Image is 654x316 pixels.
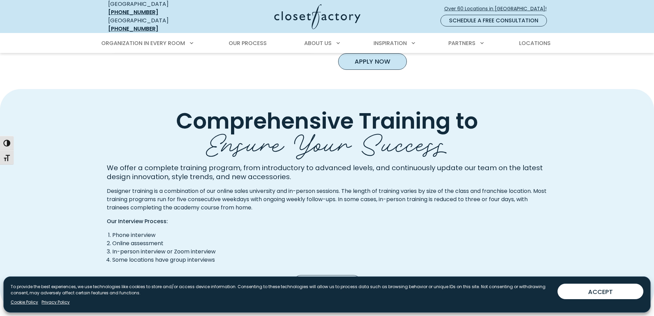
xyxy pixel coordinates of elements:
p: To provide the best experiences, we use technologies like cookies to store and/or access device i... [11,284,552,296]
span: Comprehensive Training to [176,106,478,137]
a: Apply Now [338,53,407,70]
span: Ensure Your Success [207,121,447,162]
a: Cookie Policy [11,299,38,305]
a: Apply Now [293,275,362,292]
span: Locations [519,39,551,47]
div: [GEOGRAPHIC_DATA] [108,17,208,33]
a: Over 60 Locations in [GEOGRAPHIC_DATA]! [444,3,552,15]
li: Online assessment [112,239,548,248]
a: [PHONE_NUMBER] [108,8,158,16]
a: [PHONE_NUMBER] [108,25,158,33]
li: In-person interview or Zoom interview [112,248,548,256]
p: Designer training is a combination of our online sales university and in-person sessions. The len... [107,187,548,212]
span: Over 60 Locations in [GEOGRAPHIC_DATA]! [444,5,552,12]
span: Our Process [229,39,267,47]
a: Schedule a Free Consultation [440,15,547,26]
li: Phone interview [112,231,548,239]
button: ACCEPT [558,284,643,299]
span: We offer a complete training program, from introductory to advanced levels, and continuously upda... [107,163,543,182]
span: Inspiration [374,39,407,47]
img: Closet Factory Logo [274,4,360,29]
span: Organization in Every Room [101,39,185,47]
span: Partners [448,39,475,47]
nav: Primary Menu [96,34,558,53]
strong: Our Interview Process: [107,217,168,225]
a: Privacy Policy [42,299,70,305]
li: Some locations have group interviews [112,256,548,264]
span: About Us [304,39,332,47]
